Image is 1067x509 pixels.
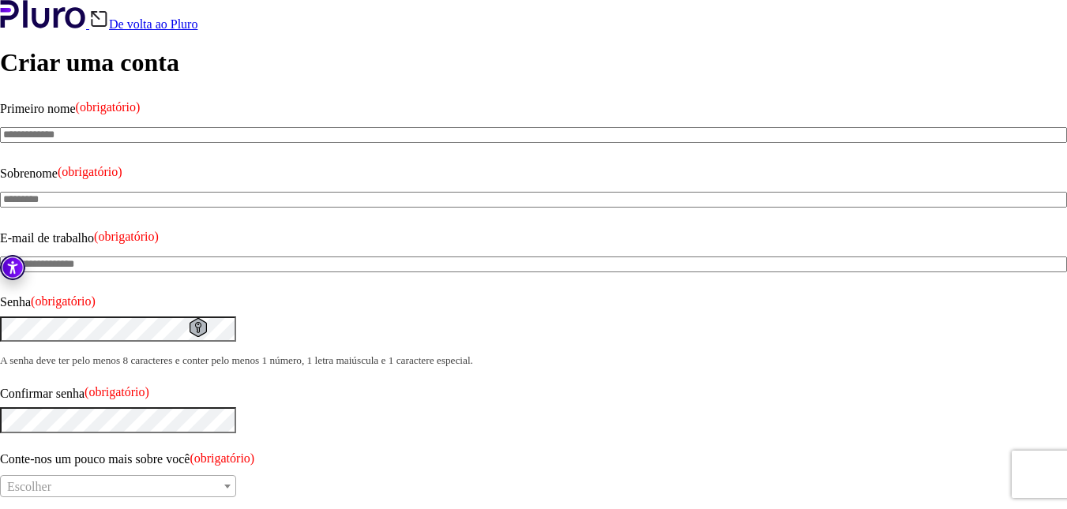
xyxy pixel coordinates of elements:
font: De volta ao Pluro [109,17,197,31]
font: (obrigatório) [94,230,159,243]
font: (obrigatório) [58,165,122,178]
font: (obrigatório) [31,294,96,308]
font: (obrigatório) [76,100,141,114]
font: (obrigatório) [190,451,254,465]
font: (obrigatório) [85,385,149,399]
img: Ícone de volta [89,9,109,28]
font: Escolher [7,480,51,493]
a: De volta ao Pluro [89,17,197,31]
